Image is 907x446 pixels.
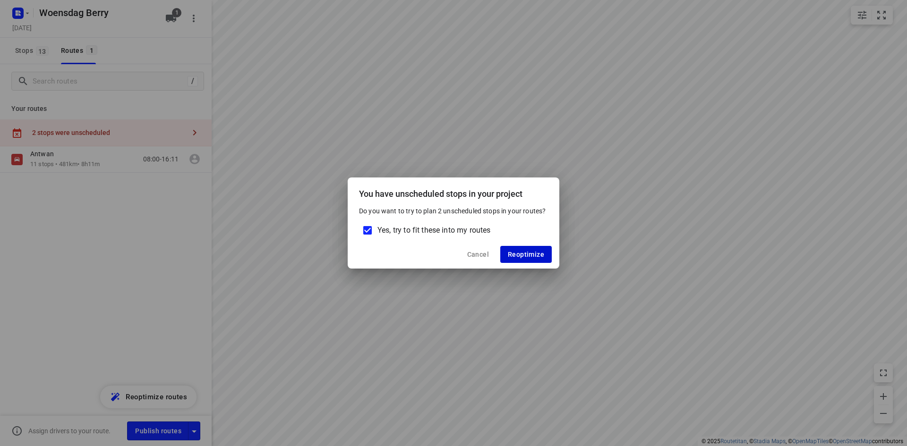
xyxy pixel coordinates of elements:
span: Reoptimize [508,251,544,258]
span: Cancel [467,251,489,258]
div: You have unscheduled stops in your project [348,177,559,206]
span: Do you want to try to plan 2 unscheduled stops in your routes? [359,207,546,215]
button: Reoptimize [500,246,552,263]
button: Cancel [460,246,496,263]
span: Yes, try to fit these into my routes [377,225,490,236]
